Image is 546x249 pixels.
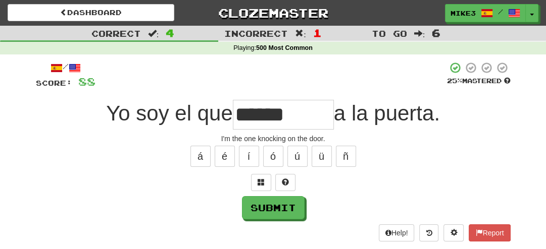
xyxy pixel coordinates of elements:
a: Clozemaster [189,4,356,22]
button: ü [312,146,332,167]
div: / [36,61,95,74]
button: í [239,146,259,167]
span: 88 [78,75,95,88]
button: Help! [379,224,415,241]
span: 4 [166,27,174,39]
a: Mike3 / [445,4,526,22]
strong: 500 Most Common [256,44,313,51]
button: Round history (alt+y) [419,224,438,241]
button: é [215,146,235,167]
div: Mastered [447,77,511,86]
div: I'm the one knocking on the door. [36,134,511,144]
span: Incorrect [224,28,288,38]
button: Report [469,224,510,241]
span: / [498,8,503,15]
span: a la puerta. [334,101,440,125]
span: : [295,29,306,38]
button: Single letter hint - you only get 1 per sentence and score half the points! alt+h [275,174,295,191]
span: To go [372,28,407,38]
button: á [190,146,211,167]
span: 1 [313,27,322,39]
span: : [148,29,159,38]
a: Dashboard [8,4,174,21]
button: ú [287,146,308,167]
span: Correct [91,28,141,38]
button: ñ [336,146,356,167]
span: Score: [36,79,72,87]
button: ó [263,146,283,167]
span: : [414,29,425,38]
button: Switch sentence to multiple choice alt+p [251,174,271,191]
span: 6 [432,27,440,39]
span: Mike3 [451,9,476,18]
span: Yo soy el que [106,101,233,125]
button: Submit [242,196,305,219]
span: 25 % [447,77,462,85]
